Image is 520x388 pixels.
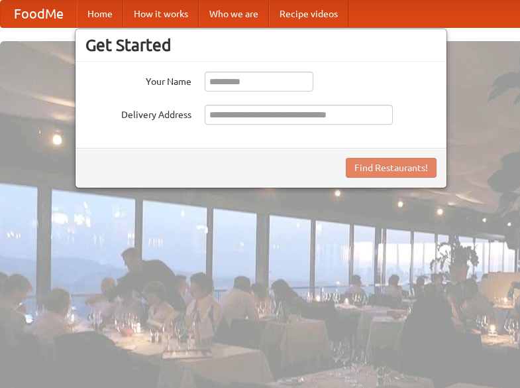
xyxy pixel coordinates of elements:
[77,1,123,27] a: Home
[269,1,348,27] a: Recipe videos
[85,72,191,88] label: Your Name
[123,1,199,27] a: How it works
[346,158,437,178] button: Find Restaurants!
[85,105,191,121] label: Delivery Address
[85,35,437,55] h3: Get Started
[199,1,269,27] a: Who we are
[1,1,77,27] a: FoodMe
